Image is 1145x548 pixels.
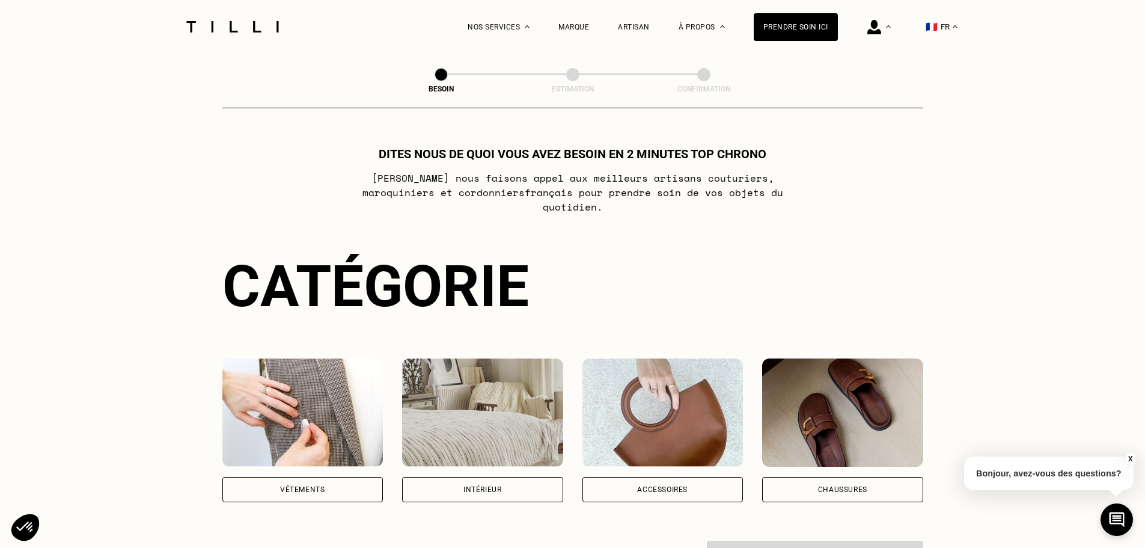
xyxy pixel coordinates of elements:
[463,486,501,493] div: Intérieur
[964,457,1134,490] p: Bonjour, avez-vous des questions?
[762,359,923,467] img: Chaussures
[582,359,743,467] img: Accessoires
[754,13,838,41] a: Prendre soin ici
[818,486,867,493] div: Chaussures
[381,85,501,93] div: Besoin
[334,171,811,214] p: [PERSON_NAME] nous faisons appel aux meilleurs artisans couturiers , maroquiniers et cordonniers ...
[953,25,957,28] img: menu déroulant
[618,23,650,31] a: Artisan
[222,359,383,467] img: Vêtements
[637,486,688,493] div: Accessoires
[644,85,764,93] div: Confirmation
[402,359,563,467] img: Intérieur
[867,20,881,34] img: icône connexion
[280,486,325,493] div: Vêtements
[222,253,923,320] div: Catégorie
[720,25,725,28] img: Menu déroulant à propos
[513,85,633,93] div: Estimation
[886,25,891,28] img: Menu déroulant
[926,21,938,32] span: 🇫🇷
[182,21,283,32] img: Logo du service de couturière Tilli
[525,25,530,28] img: Menu déroulant
[379,147,766,161] h1: Dites nous de quoi vous avez besoin en 2 minutes top chrono
[1124,452,1136,466] button: X
[558,23,589,31] a: Marque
